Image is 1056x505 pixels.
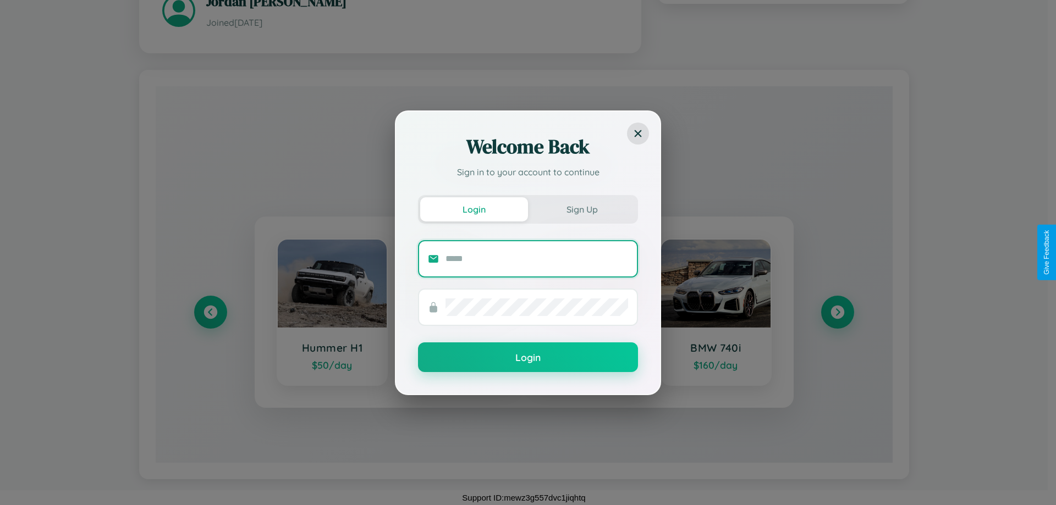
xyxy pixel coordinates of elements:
[418,342,638,372] button: Login
[418,134,638,160] h2: Welcome Back
[418,165,638,179] p: Sign in to your account to continue
[420,197,528,221] button: Login
[1043,230,1050,275] div: Give Feedback
[528,197,636,221] button: Sign Up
